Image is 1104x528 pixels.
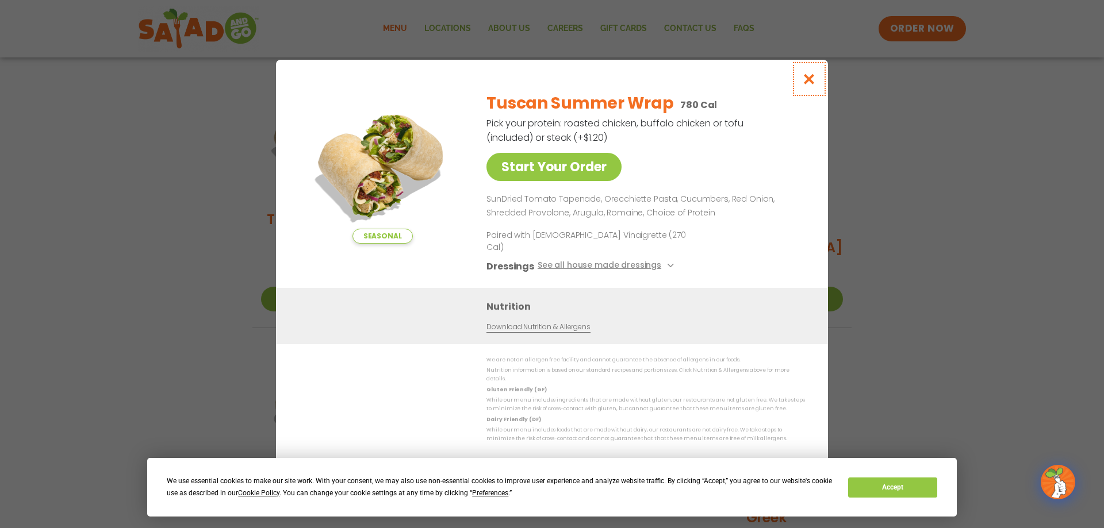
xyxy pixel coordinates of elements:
[486,366,805,384] p: Nutrition information is based on our standard recipes and portion sizes. Click Nutrition & Aller...
[238,489,279,497] span: Cookie Policy
[486,396,805,414] p: While our menu includes ingredients that are made without gluten, our restaurants are not gluten ...
[486,322,590,333] a: Download Nutrition & Allergens
[486,91,673,115] h2: Tuscan Summer Wrap
[486,426,805,444] p: While our menu includes foods that are made without dairy, our restaurants are not dairy free. We...
[486,259,534,273] h3: Dressings
[352,229,413,244] span: Seasonal
[302,83,463,244] img: Featured product photo for Tuscan Summer Wrap
[486,299,811,314] h3: Nutrition
[486,192,800,220] p: SunDried Tomato Tapenade, Orecchiette Pasta, Cucumbers, Red Onion, Shredded Provolone, Arugula, R...
[1042,466,1074,498] img: wpChatIcon
[538,259,677,273] button: See all house made dressings
[486,229,699,253] p: Paired with [DEMOGRAPHIC_DATA] Vinaigrette (270 Cal)
[147,458,957,517] div: Cookie Consent Prompt
[486,386,546,393] strong: Gluten Friendly (GF)
[848,477,937,498] button: Accept
[167,475,834,499] div: We use essential cookies to make our site work. With your consent, we may also use non-essential ...
[472,489,508,497] span: Preferences
[680,98,717,112] p: 780 Cal
[486,356,805,364] p: We are not an allergen free facility and cannot guarantee the absence of allergens in our foods.
[791,60,828,98] button: Close modal
[486,116,745,145] p: Pick your protein: roasted chicken, buffalo chicken or tofu (included) or steak (+$1.20)
[486,416,540,423] strong: Dairy Friendly (DF)
[486,153,622,181] a: Start Your Order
